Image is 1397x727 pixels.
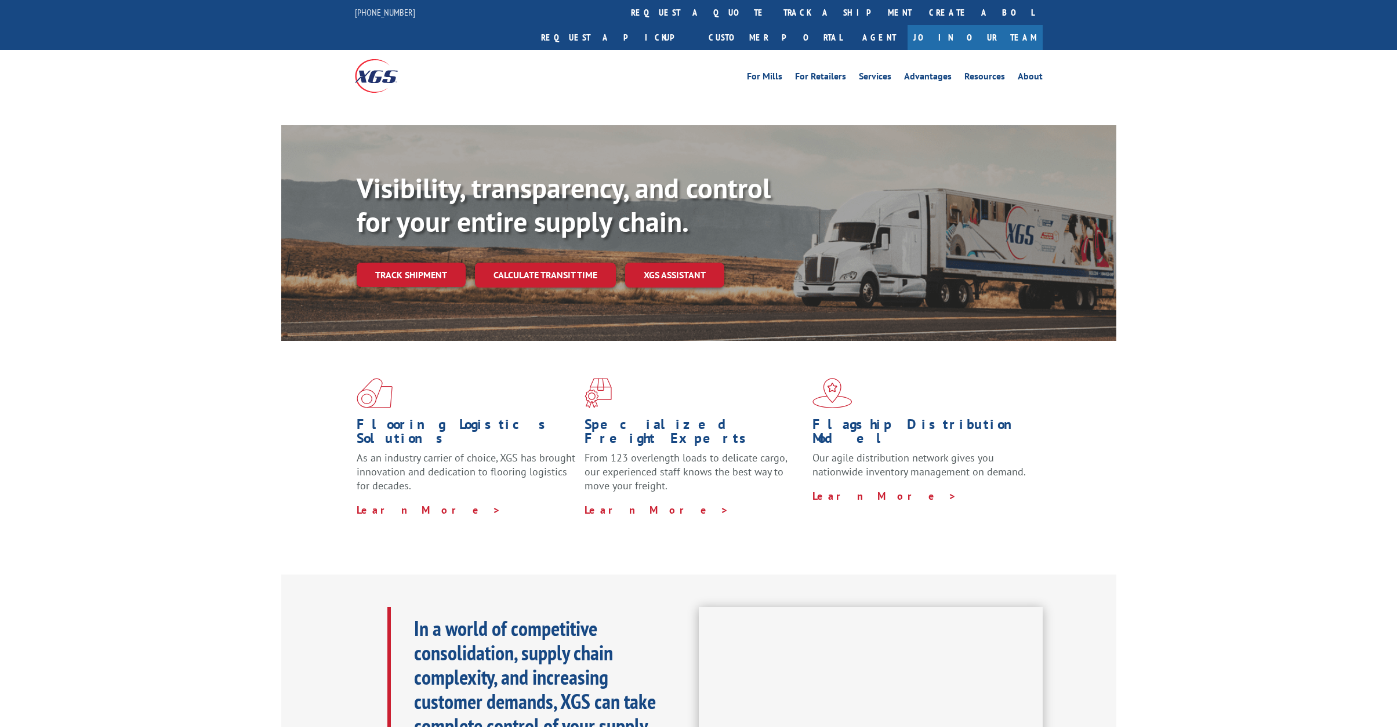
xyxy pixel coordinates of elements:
a: For Mills [747,72,782,85]
a: About [1018,72,1043,85]
b: Visibility, transparency, and control for your entire supply chain. [357,170,771,239]
a: For Retailers [795,72,846,85]
a: Join Our Team [908,25,1043,50]
a: Services [859,72,891,85]
a: XGS ASSISTANT [625,263,724,288]
a: Learn More > [585,503,729,517]
h1: Specialized Freight Experts [585,417,804,451]
a: Learn More > [812,489,957,503]
span: As an industry carrier of choice, XGS has brought innovation and dedication to flooring logistics... [357,451,575,492]
a: Calculate transit time [475,263,616,288]
p: From 123 overlength loads to delicate cargo, our experienced staff knows the best way to move you... [585,451,804,503]
a: Learn More > [357,503,501,517]
a: Request a pickup [532,25,700,50]
a: Agent [851,25,908,50]
a: Resources [964,72,1005,85]
a: Track shipment [357,263,466,287]
h1: Flagship Distribution Model [812,417,1032,451]
img: xgs-icon-focused-on-flooring-red [585,378,612,408]
a: Advantages [904,72,952,85]
img: xgs-icon-flagship-distribution-model-red [812,378,852,408]
h1: Flooring Logistics Solutions [357,417,576,451]
img: xgs-icon-total-supply-chain-intelligence-red [357,378,393,408]
span: Our agile distribution network gives you nationwide inventory management on demand. [812,451,1026,478]
a: [PHONE_NUMBER] [355,6,415,18]
a: Customer Portal [700,25,851,50]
